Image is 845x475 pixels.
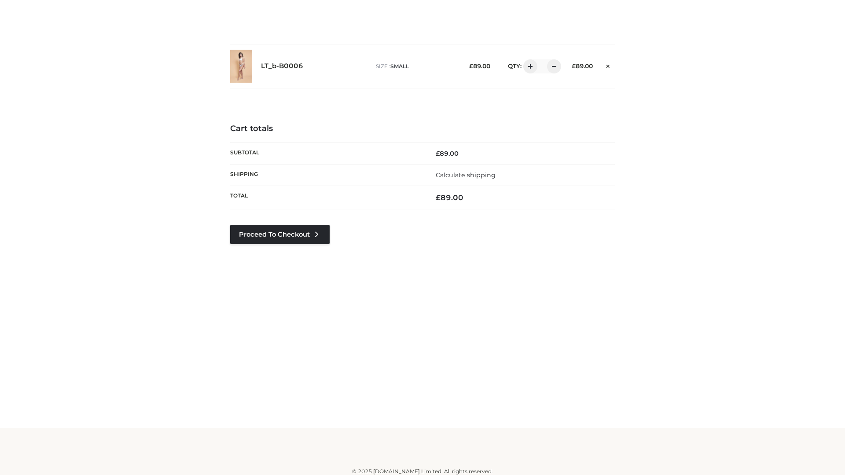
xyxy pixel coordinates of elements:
span: £ [436,193,441,202]
p: size : [376,62,456,70]
span: SMALL [390,63,409,69]
bdi: 89.00 [436,193,463,202]
a: Calculate shipping [436,171,496,179]
bdi: 89.00 [436,150,459,157]
a: LT_b-B0006 [261,62,303,70]
div: QTY: [499,59,558,73]
bdi: 89.00 [469,62,490,69]
th: Subtotal [230,142,422,164]
span: £ [469,62,473,69]
bdi: 89.00 [572,62,593,69]
h4: Cart totals [230,124,615,134]
span: £ [436,150,440,157]
a: Remove this item [602,59,615,71]
span: £ [572,62,576,69]
a: Proceed to Checkout [230,225,330,244]
th: Total [230,186,422,209]
th: Shipping [230,164,422,186]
